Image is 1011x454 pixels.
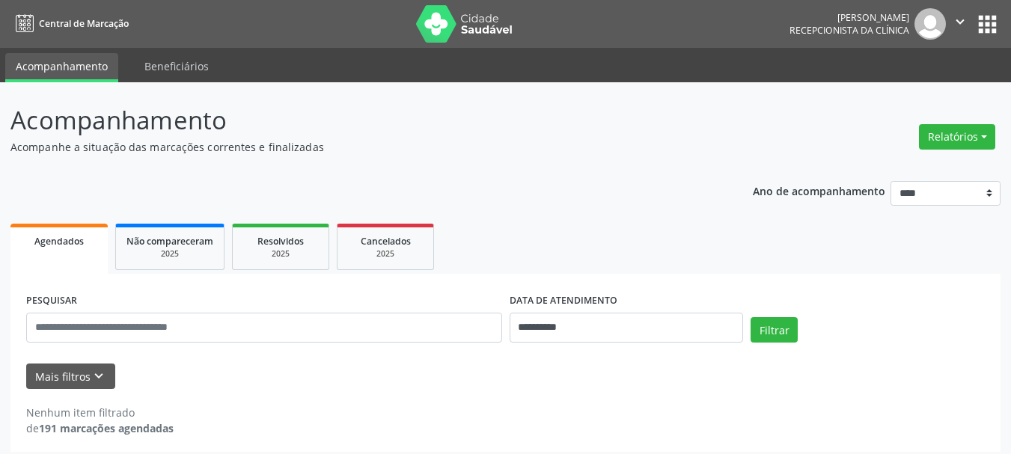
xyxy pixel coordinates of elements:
p: Acompanhe a situação das marcações correntes e finalizadas [10,139,703,155]
div: 2025 [243,248,318,260]
label: DATA DE ATENDIMENTO [510,289,617,313]
p: Ano de acompanhamento [753,181,885,200]
button: Filtrar [751,317,798,343]
button: Relatórios [919,124,995,150]
span: Central de Marcação [39,17,129,30]
a: Beneficiários [134,53,219,79]
img: img [914,8,946,40]
span: Não compareceram [126,235,213,248]
span: Agendados [34,235,84,248]
a: Central de Marcação [10,11,129,36]
strong: 191 marcações agendadas [39,421,174,435]
div: de [26,420,174,436]
p: Acompanhamento [10,102,703,139]
i:  [952,13,968,30]
a: Acompanhamento [5,53,118,82]
div: 2025 [348,248,423,260]
span: Recepcionista da clínica [789,24,909,37]
button: Mais filtroskeyboard_arrow_down [26,363,115,390]
i: keyboard_arrow_down [91,368,107,384]
span: Cancelados [361,235,411,248]
button:  [946,8,974,40]
button: apps [974,11,1001,37]
label: PESQUISAR [26,289,77,313]
div: 2025 [126,248,213,260]
div: Nenhum item filtrado [26,405,174,420]
span: Resolvidos [257,235,304,248]
div: [PERSON_NAME] [789,11,909,24]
